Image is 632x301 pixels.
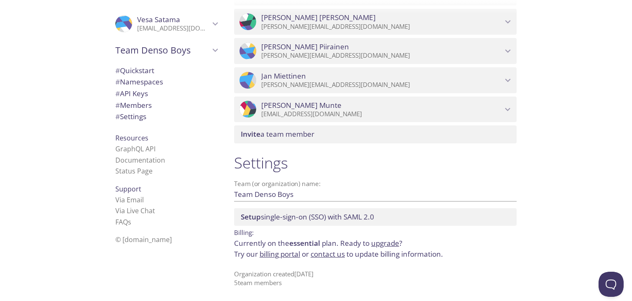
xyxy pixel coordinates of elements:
p: Billing: [234,226,517,238]
div: API Keys [109,88,224,99]
span: Settings [115,112,146,121]
p: Currently on the plan. [234,238,517,259]
div: Chris Munte [234,97,517,122]
span: Invite [241,129,260,139]
label: Team (or organization) name: [234,181,321,187]
p: Organization created [DATE] 5 team member s [234,270,517,288]
span: Resources [115,133,148,143]
div: Setup SSO [234,208,517,226]
span: [PERSON_NAME] Piirainen [261,42,349,51]
a: upgrade [371,238,399,248]
p: [PERSON_NAME][EMAIL_ADDRESS][DOMAIN_NAME] [261,51,502,60]
span: Team Denso Boys [115,44,210,56]
span: s [128,217,131,227]
span: Setup [241,212,261,222]
a: GraphQL API [115,144,155,153]
div: Pekka Lindeman [234,9,517,35]
span: # [115,100,120,110]
span: a team member [241,129,314,139]
a: Via Live Chat [115,206,155,215]
span: Jan Miettinen [261,71,306,81]
a: Status Page [115,166,153,176]
div: Jan Miettinen [234,67,517,93]
span: Support [115,184,141,194]
span: # [115,66,120,75]
span: # [115,77,120,87]
span: Quickstart [115,66,154,75]
div: Invite a team member [234,125,517,143]
span: API Keys [115,89,148,98]
div: Members [109,99,224,111]
div: Team Denso Boys [109,39,224,61]
span: Vesa Satama [137,15,180,24]
span: single-sign-on (SSO) with SAML 2.0 [241,212,374,222]
div: Risto-Matti Piirainen [234,38,517,64]
a: Documentation [115,156,165,165]
span: # [115,112,120,121]
p: [EMAIL_ADDRESS][DOMAIN_NAME] [261,110,502,118]
div: Vesa Satama [109,10,224,38]
span: [PERSON_NAME] Munte [261,101,341,110]
p: [EMAIL_ADDRESS][DOMAIN_NAME] [137,24,210,33]
span: Try our or to update billing information. [234,249,443,259]
span: © [DOMAIN_NAME] [115,235,172,244]
p: [PERSON_NAME][EMAIL_ADDRESS][DOMAIN_NAME] [261,81,502,89]
span: Ready to ? [340,238,402,248]
a: FAQ [115,217,131,227]
span: [PERSON_NAME] [PERSON_NAME] [261,13,376,22]
span: # [115,89,120,98]
a: Via Email [115,195,144,204]
span: Members [115,100,152,110]
h1: Settings [234,153,517,172]
span: Namespaces [115,77,163,87]
div: Team Settings [109,111,224,122]
a: contact us [311,249,345,259]
iframe: Help Scout Beacon - Open [599,272,624,297]
div: Namespaces [109,76,224,88]
p: [PERSON_NAME][EMAIL_ADDRESS][DOMAIN_NAME] [261,23,502,31]
div: Quickstart [109,65,224,77]
a: billing portal [260,249,300,259]
span: essential [289,238,320,248]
